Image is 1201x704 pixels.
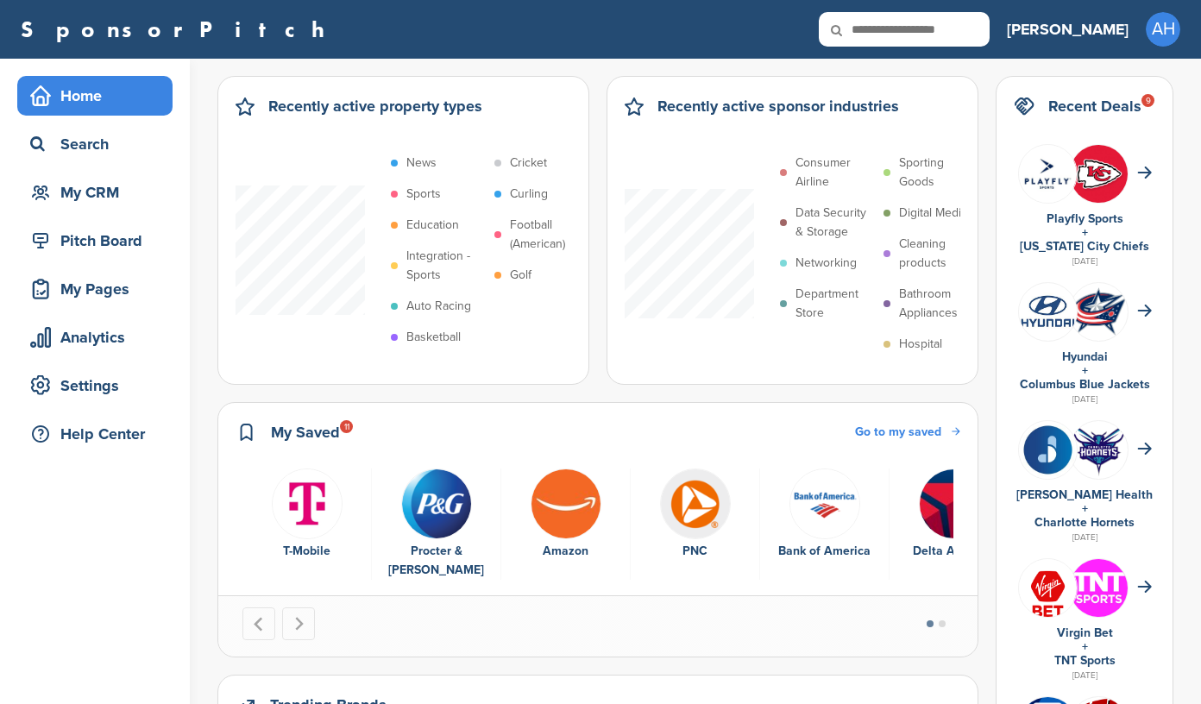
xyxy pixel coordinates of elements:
a: T mobile logo T-Mobile [251,468,362,562]
div: PNC [639,542,751,561]
a: [PERSON_NAME] [1007,10,1129,48]
div: 3 of 6 [501,468,631,581]
span: AH [1146,12,1180,47]
a: My Pages [17,269,173,309]
h2: Recently active sponsor industries [657,94,899,118]
img: Cap rx logo [1019,421,1077,479]
img: Qiv8dqs7 400x400 [1070,559,1128,617]
a: SponsorPitch [21,18,336,41]
a: Pitch Board [17,221,173,261]
div: Help Center [26,418,173,449]
a: Analytics [17,317,173,357]
div: Settings [26,370,173,401]
img: T mobile logo [272,468,343,539]
img: Tbqh4hox 400x400 [1070,145,1128,203]
p: Education [406,216,459,235]
a: My CRM [17,173,173,212]
a: Go to my saved [855,423,960,442]
div: Home [26,80,173,111]
h2: Recent Deals [1048,94,1141,118]
a: Playfly Sports [1047,211,1123,226]
p: Basketball [406,328,461,347]
p: Curling [510,185,548,204]
a: Amazon logo Amazon [510,468,621,562]
p: Consumer Airline [795,154,875,192]
p: Auto Racing [406,297,471,316]
a: [PERSON_NAME] Health [1016,487,1153,502]
a: TNT Sports [1054,653,1116,668]
div: 2 of 6 [372,468,501,581]
p: Digital Media [899,204,967,223]
img: O1z2hvzv 400x400 [919,468,990,539]
button: Next slide [282,607,315,640]
a: Help Center [17,414,173,454]
p: Cleaning products [899,235,978,273]
a: + [1082,501,1088,516]
div: Amazon [510,542,621,561]
div: Bank of America [769,542,880,561]
p: Football (American) [510,216,589,254]
img: Bofa logo [789,468,860,539]
a: Virgin Bet [1057,625,1113,640]
a: Search [17,124,173,164]
a: + [1082,639,1088,654]
a: Charlotte Hornets [1034,515,1135,530]
div: [DATE] [1014,392,1155,407]
a: Bofa logo Bank of America [769,468,880,562]
ul: Select a slide to show [912,618,960,631]
div: 5 of 6 [760,468,890,581]
div: 4 of 6 [631,468,760,581]
img: Images (26) [1019,559,1077,629]
p: Golf [510,266,531,285]
p: Department Store [795,285,875,323]
p: Sporting Goods [899,154,978,192]
p: Networking [795,254,857,273]
div: My CRM [26,177,173,208]
a: Yhnqsh4r 400x400 PNC [639,468,751,562]
button: Go to page 1 [927,620,934,627]
a: Home [17,76,173,116]
p: Hospital [899,335,942,354]
button: Go to page 2 [939,620,946,627]
img: P2pgsm4u 400x400 [1019,145,1077,203]
a: Settings [17,366,173,405]
p: Sports [406,185,441,204]
img: Open uri20141112 64162 gkv2an?1415811476 [1070,422,1128,477]
button: Go to last slide [242,607,275,640]
p: News [406,154,437,173]
div: Delta Air Lines [898,542,1010,561]
a: Hyundai [1062,349,1108,364]
a: + [1082,363,1088,378]
a: [US_STATE] City Chiefs [1020,239,1149,254]
a: Qyd9pkoc 400x400 Procter & [PERSON_NAME] [380,468,492,581]
p: Cricket [510,154,547,173]
img: Open uri20141112 64162 6w5wq4?1415811489 [1070,286,1128,336]
div: Procter & [PERSON_NAME] [380,542,492,580]
div: Pitch Board [26,225,173,256]
p: Data Security & Storage [795,204,875,242]
div: [DATE] [1014,668,1155,683]
div: 9 [1141,94,1154,107]
img: Yhnqsh4r 400x400 [660,468,731,539]
a: Columbus Blue Jackets [1020,377,1150,392]
span: Go to my saved [855,424,941,439]
div: Search [26,129,173,160]
h2: Recently active property types [268,94,482,118]
p: Integration - Sports [406,247,486,285]
div: Analytics [26,322,173,353]
div: 1 of 6 [242,468,372,581]
img: Screen shot 2016 08 15 at 1.23.01 pm [1019,292,1077,330]
div: T-Mobile [251,542,362,561]
div: 6 of 6 [890,468,1019,581]
h3: [PERSON_NAME] [1007,17,1129,41]
img: Qyd9pkoc 400x400 [401,468,472,539]
div: [DATE] [1014,254,1155,269]
h2: My Saved [271,420,340,444]
p: Bathroom Appliances [899,285,978,323]
a: + [1082,225,1088,240]
div: [DATE] [1014,530,1155,545]
div: My Pages [26,273,173,305]
div: 11 [340,420,353,433]
img: Amazon logo [531,468,601,539]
